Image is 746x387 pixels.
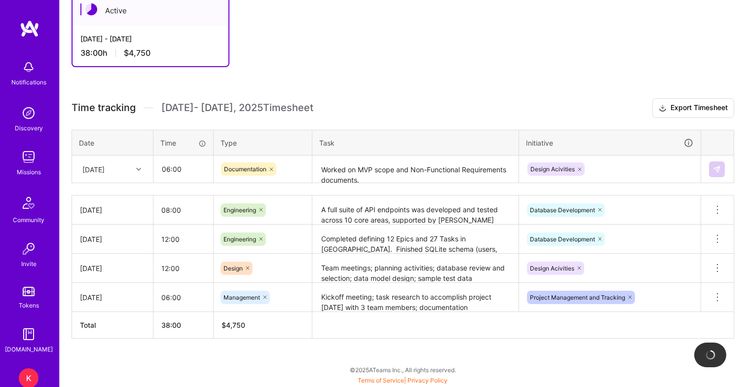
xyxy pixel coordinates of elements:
img: teamwork [19,147,38,167]
img: guide book [19,324,38,344]
i: icon Download [659,103,667,114]
div: [DATE] [80,292,145,303]
span: Design [224,265,243,272]
img: Active [85,3,97,15]
div: [DATE] [80,234,145,244]
span: Documentation [224,165,266,173]
i: icon Chevron [136,167,141,172]
div: [DATE] - [DATE] [80,34,221,44]
img: tokens [23,287,35,296]
div: Initiative [526,137,694,149]
img: Submit [713,165,721,173]
div: [DATE] [80,263,145,273]
div: Missions [17,167,41,177]
div: 38:00 h [80,48,221,58]
span: Management [224,294,260,301]
input: HH:MM [153,226,213,252]
div: null [709,161,726,177]
div: [DATE] [80,205,145,215]
input: HH:MM [153,197,213,223]
span: Engineering [224,206,256,214]
input: HH:MM [153,284,213,310]
input: HH:MM [153,255,213,281]
textarea: Completed defining 12 Epics and 27 Tasks in [GEOGRAPHIC_DATA]. Finished SQLite schema (users, ven... [313,226,518,253]
a: Privacy Policy [408,377,448,384]
img: loading [704,348,716,361]
input: HH:MM [154,156,213,182]
div: Discovery [15,123,43,133]
div: © 2025 ATeams Inc., All rights reserved. [59,357,746,382]
span: Database Development [530,206,595,214]
div: Invite [21,259,37,269]
div: Notifications [11,77,46,87]
textarea: A full suite of API endpoints was developed and tested across 10 core areas, supported by [PERSON... [313,196,518,224]
img: discovery [19,103,38,123]
th: Date [72,130,153,155]
div: [DATE] [82,164,105,174]
div: [DOMAIN_NAME] [5,344,53,354]
img: bell [19,57,38,77]
span: Project Management and Tracking [530,294,625,301]
img: Community [17,191,40,215]
th: 38:00 [153,312,214,339]
span: $ 4,750 [222,321,245,329]
img: logo [20,20,39,38]
span: [DATE] - [DATE] , 2025 Timesheet [161,102,313,114]
span: Engineering [224,235,256,243]
button: Export Timesheet [652,98,734,118]
th: Total [72,312,153,339]
a: Terms of Service [358,377,404,384]
textarea: Worked on MVP scope and Non-Functional Requirements documents. [313,156,518,183]
textarea: Team meetings; planning activities; database review and selection; data model design; sample test... [313,255,518,282]
span: $4,750 [124,48,150,58]
div: Tokens [19,300,39,310]
span: Database Development [530,235,595,243]
div: Time [160,138,206,148]
textarea: Kickoff meeting; task research to accomplish project [DATE] with 3 team members; documentation [313,284,518,311]
span: | [358,377,448,384]
span: Time tracking [72,102,136,114]
th: Type [214,130,312,155]
span: Design Acivities [530,165,575,173]
span: Design Acivities [530,265,574,272]
img: Invite [19,239,38,259]
div: Community [13,215,44,225]
th: Task [312,130,519,155]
